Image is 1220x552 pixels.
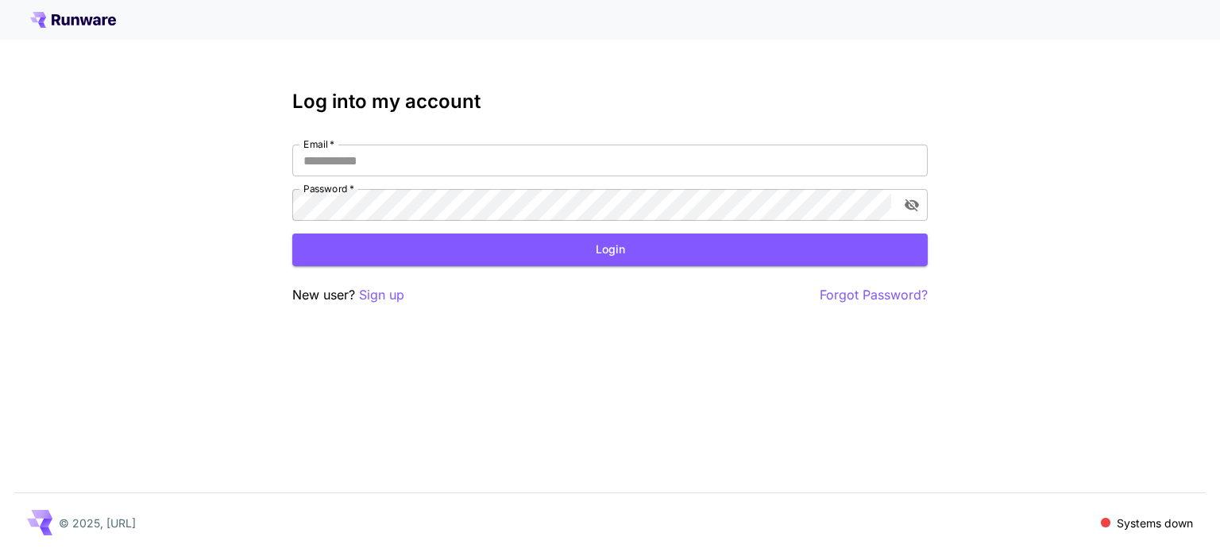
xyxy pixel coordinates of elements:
[303,182,354,195] label: Password
[59,515,136,531] p: © 2025, [URL]
[292,91,928,113] h3: Log into my account
[292,234,928,266] button: Login
[898,191,926,219] button: toggle password visibility
[820,285,928,305] button: Forgot Password?
[292,285,404,305] p: New user?
[359,285,404,305] button: Sign up
[1117,515,1193,531] p: Systems down
[303,137,334,151] label: Email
